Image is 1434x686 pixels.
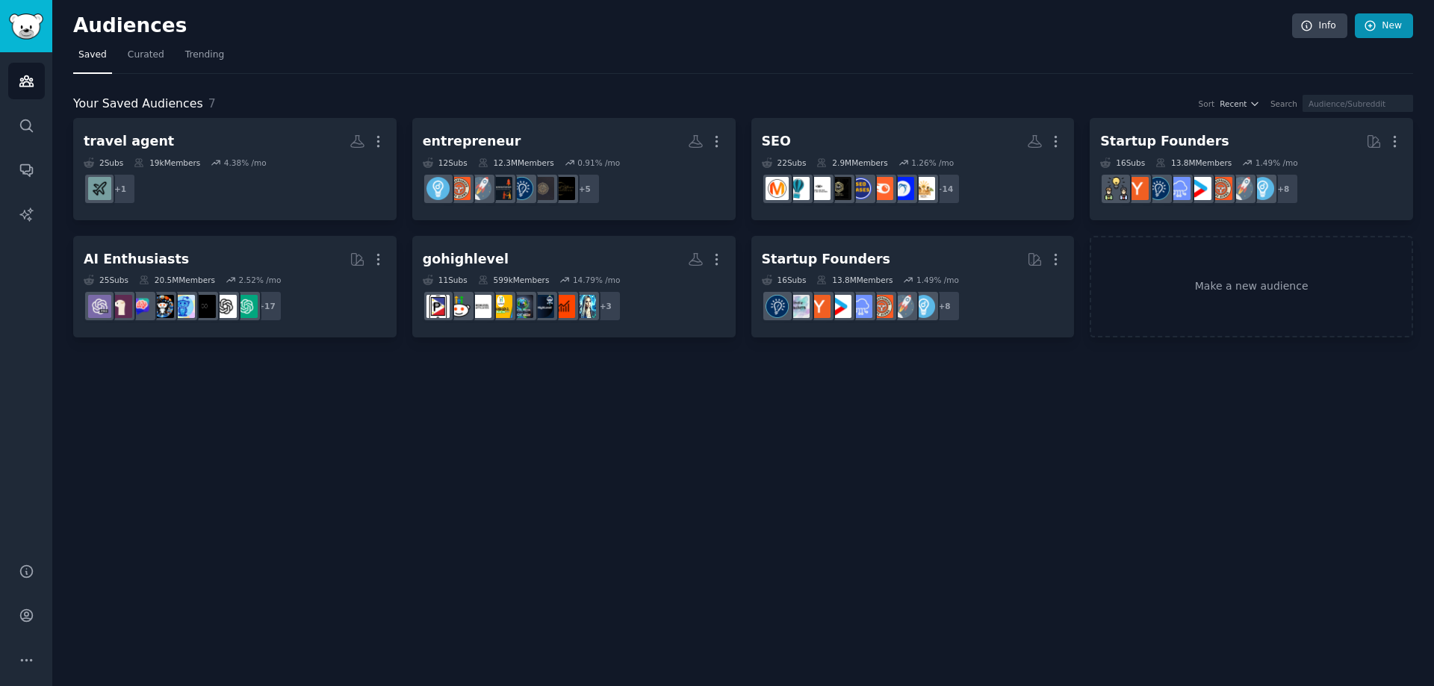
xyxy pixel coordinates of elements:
a: New [1355,13,1413,39]
a: Saved [73,43,112,74]
img: EntrepreneurRideAlong [870,295,893,318]
img: gohighlevelhelp [447,295,471,318]
img: OnlnMarketingAgency [828,177,851,200]
img: Entrepreneurship [510,177,533,200]
a: Info [1292,13,1347,39]
div: Search [1270,99,1297,109]
img: startups [1230,177,1253,200]
img: buhaydigital [426,295,450,318]
span: Saved [78,49,107,62]
div: 2.9M Members [816,158,887,168]
div: 0.91 % /mo [577,158,620,168]
img: SEMrush [870,177,893,200]
input: Audience/Subreddit [1303,95,1413,112]
a: Make a new audience [1090,236,1413,338]
span: Curated [128,49,164,62]
img: NebulaAnswers [891,177,914,200]
img: gohighlevelexperts [489,295,512,318]
img: startups [891,295,914,318]
img: SaaS [849,295,872,318]
img: automation [573,295,596,318]
img: SEO_cases [849,177,872,200]
span: 7 [208,96,216,110]
div: SEO [762,132,791,151]
div: 4.38 % /mo [224,158,267,168]
div: 12 Sub s [423,158,468,168]
img: ycombinator [807,295,831,318]
img: Entrepreneurship [1146,177,1170,200]
a: Startup Founders16Subs13.8MMembers1.49% /mo+8EntrepreneurstartupsEntrepreneurRideAlongstartupSaaS... [1090,118,1413,220]
div: travel agent [84,132,174,151]
img: LocalLLaMA [109,295,132,318]
div: 16 Sub s [762,275,807,285]
a: entrepreneur12Subs12.3MMembers0.91% /mo+5bestsoftwarediscountsIndianEntrepreneurEntrepreneurshipE... [412,118,736,220]
img: Entrepreneur [1251,177,1274,200]
a: SEO22Subs2.9MMembers1.26% /mo+14egyptstoryNebulaAnswersSEMrushSEO_casesOnlnMarketingAgencyHolisti... [751,118,1075,220]
img: Entrepreneur [426,177,450,200]
div: + 3 [590,290,621,322]
img: growmybusiness [1105,177,1128,200]
img: startups [468,177,491,200]
div: 1.49 % /mo [1255,158,1298,168]
div: 19k Members [134,158,200,168]
img: artificial [172,295,195,318]
img: GummySearch logo [9,13,43,40]
img: EntrepreneurConnect [489,177,512,200]
img: GohighlevelBrasil [531,295,554,318]
img: EntrepreneurRideAlong [1209,177,1232,200]
img: aiArt [151,295,174,318]
div: 12.3M Members [478,158,554,168]
img: bestsoftwarediscounts [552,177,575,200]
div: + 8 [929,290,960,322]
img: ArtificialInteligence [193,295,216,318]
button: Recent [1220,99,1260,109]
div: 13.8M Members [816,275,893,285]
img: digitalproductselling [552,295,575,318]
img: ChatGPTPro [88,295,111,318]
img: EntrepreneurRideAlong [447,177,471,200]
img: Entrepreneur [912,295,935,318]
span: Recent [1220,99,1247,109]
img: OpenAI [214,295,237,318]
div: 14.79 % /mo [573,275,621,285]
div: 2 Sub s [84,158,123,168]
div: entrepreneur [423,132,521,151]
a: Trending [180,43,229,74]
div: AI Enthusiasts [84,250,189,269]
div: 1.26 % /mo [911,158,954,168]
img: travelagents [88,177,111,200]
img: startup [1188,177,1211,200]
img: ChatGPTPromptGenius [130,295,153,318]
div: + 14 [929,173,960,205]
a: AI Enthusiasts25Subs20.5MMembers2.52% /mo+17ChatGPTOpenAIArtificialInteligenceartificialaiArtChat... [73,236,397,338]
img: Entrepreneurship [766,295,789,318]
a: gohighlevel11Subs599kMembers14.79% /mo+3automationdigitalproductsellingGohighlevelBrasilSMMAgohig... [412,236,736,338]
div: 25 Sub s [84,275,128,285]
span: Your Saved Audiences [73,95,203,113]
div: 11 Sub s [423,275,468,285]
div: Startup Founders [1100,132,1229,151]
div: Startup Founders [762,250,890,269]
img: HolisticSEO [807,177,831,200]
div: gohighlevel [423,250,509,269]
div: 20.5M Members [139,275,215,285]
img: startup [828,295,851,318]
div: 16 Sub s [1100,158,1145,168]
span: Trending [185,49,224,62]
a: Curated [122,43,170,74]
div: + 1 [105,173,136,205]
img: marketing [766,177,789,200]
img: IndianEntrepreneur [531,177,554,200]
img: seojobs [786,177,810,200]
a: travel agent2Subs19kMembers4.38% /mo+1travelagents [73,118,397,220]
a: Startup Founders16Subs13.8MMembers1.49% /mo+8EntrepreneurstartupsEntrepreneurRideAlongSaaSstartup... [751,236,1075,338]
img: ycombinator [1126,177,1149,200]
div: 22 Sub s [762,158,807,168]
div: 599k Members [478,275,550,285]
img: SMMA [510,295,533,318]
img: indiehackers [786,295,810,318]
div: + 8 [1267,173,1299,205]
div: Sort [1199,99,1215,109]
img: ChatGPT [235,295,258,318]
img: highlevelaffiliates [468,295,491,318]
